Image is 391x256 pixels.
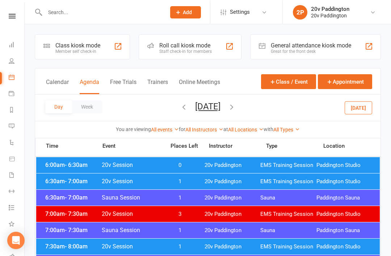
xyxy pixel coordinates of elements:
div: Open Intercom Messenger [7,231,25,249]
a: Product Sales [9,151,25,167]
span: 1 [161,178,199,185]
strong: for [179,126,185,132]
span: 7:30am [43,243,101,249]
button: Agenda [80,78,99,94]
span: Add [183,9,192,15]
span: 20v Paddington [205,227,261,234]
a: All Instructors [185,126,223,132]
a: Reports [9,102,25,118]
div: 20v Paddington [311,12,349,18]
input: Search... [43,7,161,17]
button: [DATE] [345,101,372,114]
span: - 7:00am [65,194,88,201]
strong: at [223,126,228,132]
span: 20v Paddington [205,210,261,217]
div: Class kiosk mode [55,42,100,49]
span: - 7:00am [65,177,88,184]
div: Roll call kiosk mode [159,42,212,49]
span: Paddington Studio [316,210,373,217]
span: Settings [230,4,250,20]
span: 20v Paddington [205,161,261,168]
span: 20v Paddington [205,243,261,250]
span: 20v Session [101,243,161,249]
button: Week [72,100,102,113]
span: - 7:30am [65,226,88,233]
span: Sauna [260,227,316,234]
span: EMS Training Session [260,210,316,217]
span: - 8:00am [65,243,88,249]
div: 20v Paddington [311,5,349,12]
span: 6:30am [43,177,101,184]
span: Paddington Sauna [316,227,373,234]
span: 7:00am [43,210,101,217]
span: Time [44,142,102,151]
a: People [9,53,25,70]
button: Free Trials [110,78,136,94]
a: Payments [9,86,25,102]
button: Calendar [46,78,69,94]
div: 2P [293,5,307,19]
span: Paddington Sauna [316,194,373,201]
strong: with [264,126,273,132]
button: Online Meetings [179,78,220,94]
button: Add [170,6,201,18]
span: 20v Session [101,210,161,217]
span: EMS Training Session [260,243,316,250]
span: 3 [161,210,199,217]
div: Member self check-in [55,49,100,54]
span: 1 [161,227,199,234]
span: - 7:30am [65,210,88,217]
a: What's New [9,216,25,232]
button: Day [45,100,72,113]
span: Instructor [209,143,266,148]
span: Paddington Studio [316,161,373,168]
span: 0 [161,161,199,168]
a: Dashboard [9,37,25,53]
button: Trainers [147,78,168,94]
span: - 6:30am [65,161,88,168]
a: All Types [273,126,300,132]
span: Places Left [165,143,203,148]
span: EMS Training Session [260,178,316,185]
span: Type [266,143,323,148]
span: Paddington Studio [316,178,373,185]
span: Sauna Session [101,194,161,201]
div: Great for the front desk [271,49,351,54]
div: General attendance kiosk mode [271,42,351,49]
div: Staff check-in for members [159,49,212,54]
span: 6:00am [43,161,101,168]
span: Sauna [260,194,316,201]
span: Location [323,143,381,148]
a: Calendar [9,70,25,86]
span: 1 [161,194,199,201]
span: 20v Paddington [205,194,261,201]
button: [DATE] [195,101,220,111]
span: EMS Training Session [260,161,316,168]
span: Sauna Session [101,226,161,233]
span: 6:30am [43,194,101,201]
strong: You are viewing [116,126,151,132]
span: 7:00am [43,226,101,233]
span: 20v Session [101,161,161,168]
span: 1 [161,243,199,250]
a: All events [151,126,179,132]
span: 20v Session [101,177,161,184]
button: Appointment [318,74,372,89]
span: 20v Paddington [205,178,261,185]
span: Paddington Studio [316,243,373,250]
span: Event [102,142,165,149]
a: All Locations [228,126,264,132]
button: Class / Event [261,74,316,89]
